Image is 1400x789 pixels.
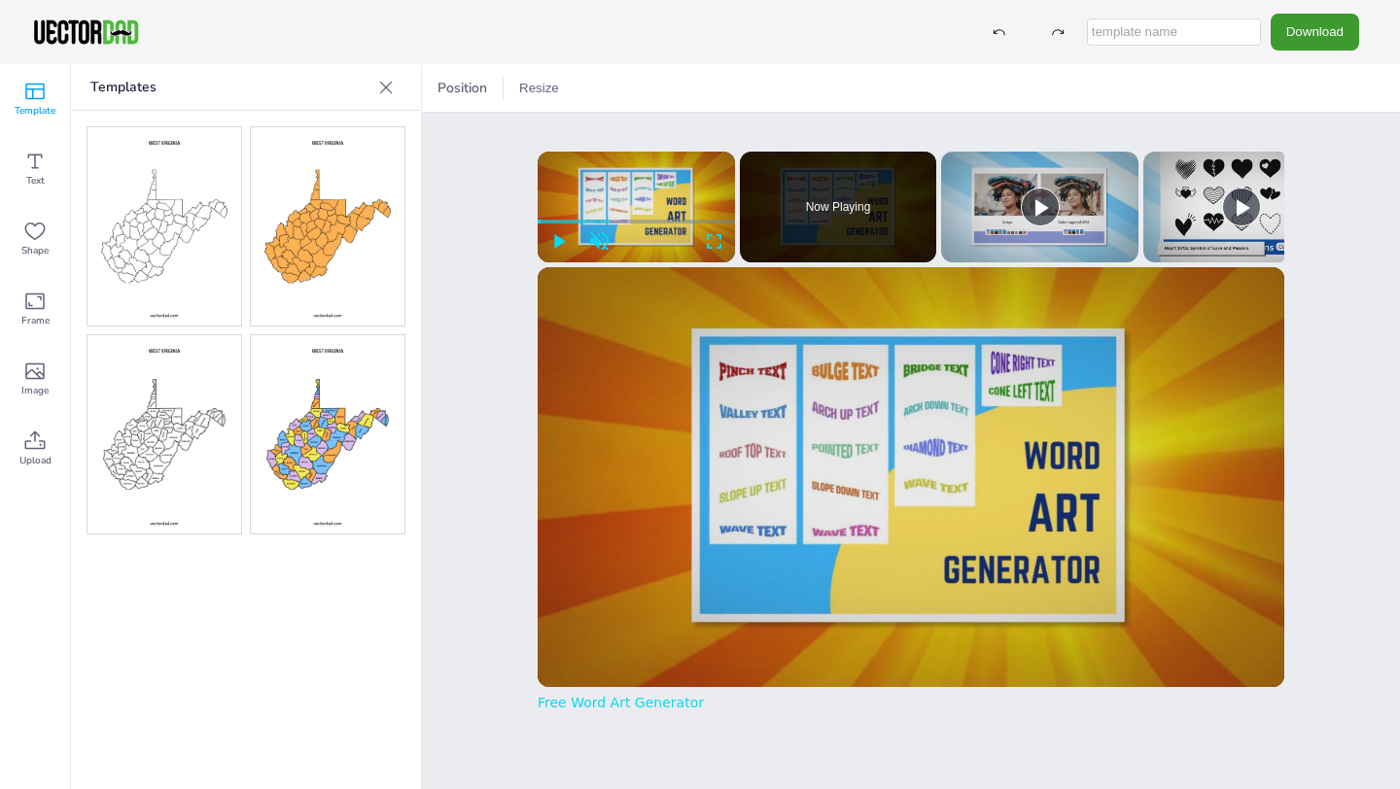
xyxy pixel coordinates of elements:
button: Play [1021,188,1060,226]
button: Resize [511,73,567,104]
button: Unmute [578,222,619,262]
div: Video Player [538,152,735,262]
span: Template [15,103,55,119]
p: Templates [90,64,370,111]
span: Image [21,383,49,398]
button: Fullscreen [694,222,735,262]
span: Upload [19,453,52,468]
div: Video Player [538,267,1284,687]
span: Text [26,173,45,189]
img: VectorDad-1.png [31,17,141,47]
input: template name [1087,18,1261,46]
a: Free Word Art Generator [538,695,704,710]
img: wvcm-l.jpg [87,335,241,533]
span: Now Playing [806,201,871,213]
img: wvcm-mc.jpg [251,335,404,533]
button: Download [1271,14,1359,50]
img: wvcm-bo.jpg [87,127,241,326]
span: Shape [21,243,49,258]
div: Progress Bar [538,220,735,223]
span: Frame [21,313,50,328]
button: Play [538,222,578,262]
img: wvcm-cb.jpg [251,127,404,326]
button: Play [1222,188,1261,226]
span: Position [434,79,491,97]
